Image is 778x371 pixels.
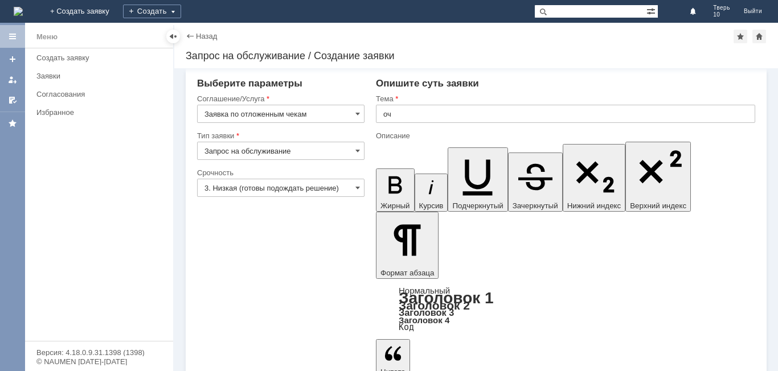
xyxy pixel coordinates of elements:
span: Опишите суть заявки [376,78,479,89]
a: Заголовок 3 [399,307,454,318]
div: Меню [36,30,58,44]
button: Нижний индекс [563,144,626,212]
span: Формат абзаца [380,269,434,277]
div: Согласования [36,90,166,98]
span: Выберите параметры [197,78,302,89]
span: Нижний индекс [567,201,621,210]
a: Заголовок 1 [399,289,494,307]
button: Формат абзаца [376,212,439,279]
div: Срочность [197,169,362,176]
div: Тип заявки [197,132,362,139]
div: Формат абзаца [376,287,755,331]
div: Версия: 4.18.0.9.31.1398 (1398) [36,349,162,356]
div: Добавить в избранное [734,30,747,43]
div: удалить оч во вложении [5,5,166,14]
span: Подчеркнутый [452,201,503,210]
div: © NAUMEN [DATE]-[DATE] [36,358,162,365]
div: Запрос на обслуживание / Создание заявки [186,50,767,61]
img: logo [14,7,23,16]
span: Расширенный поиск [646,5,658,16]
div: Тема [376,95,753,102]
a: Создать заявку [32,49,171,67]
a: Заголовок 4 [399,315,449,325]
span: Зачеркнутый [513,201,558,210]
button: Зачеркнутый [508,152,563,212]
div: Соглашение/Услуга [197,95,362,102]
span: Верхний индекс [630,201,686,210]
a: Согласования [32,85,171,103]
div: Избранное [36,108,154,117]
span: Курсив [419,201,444,210]
div: Скрыть меню [166,30,180,43]
div: Описание [376,132,753,139]
span: Жирный [380,201,410,210]
button: Подчеркнутый [448,147,507,212]
a: Мои согласования [3,91,22,109]
div: Создать [123,5,181,18]
span: 10 [713,11,730,18]
button: Жирный [376,168,415,212]
a: Заголовок 2 [399,299,470,312]
a: Мои заявки [3,71,22,89]
div: Создать заявку [36,53,166,62]
a: Перейти на домашнюю страницу [14,7,23,16]
button: Курсив [415,174,448,212]
a: Нормальный [399,286,450,295]
a: Создать заявку [3,50,22,68]
div: Сделать домашней страницей [752,30,766,43]
a: Код [399,322,414,332]
a: Заявки [32,67,171,85]
span: Тверь [713,5,730,11]
div: спк [PERSON_NAME] нн [5,14,166,23]
button: Верхний индекс [625,142,691,212]
div: Заявки [36,72,166,80]
a: Назад [196,32,217,40]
